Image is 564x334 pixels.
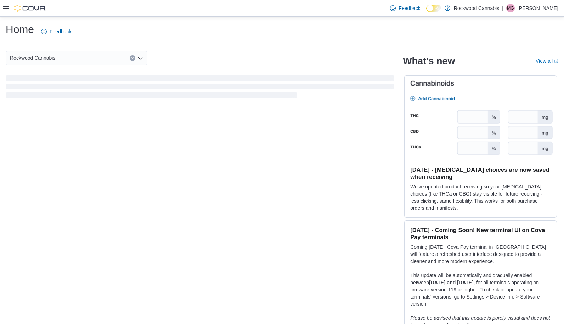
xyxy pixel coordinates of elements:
[536,58,558,64] a: View allExternal link
[518,4,558,12] p: [PERSON_NAME]
[506,4,515,12] div: Massimo Garcia
[38,24,74,39] a: Feedback
[6,22,34,37] h1: Home
[410,272,551,307] p: This update will be automatically and gradually enabled between , for all terminals operating on ...
[429,280,473,285] strong: [DATE] and [DATE]
[426,5,441,12] input: Dark Mode
[502,4,503,12] p: |
[410,315,550,328] em: Please be advised that this update is purely visual and does not impact payment functionality.
[387,1,423,15] a: Feedback
[130,55,135,61] button: Clear input
[399,5,420,12] span: Feedback
[403,55,455,67] h2: What's new
[14,5,46,12] img: Cova
[410,243,551,265] p: Coming [DATE], Cova Pay terminal in [GEOGRAPHIC_DATA] will feature a refreshed user interface des...
[50,28,71,35] span: Feedback
[554,59,558,64] svg: External link
[6,77,394,99] span: Loading
[454,4,499,12] p: Rockwood Cannabis
[410,166,551,180] h3: [DATE] - [MEDICAL_DATA] choices are now saved when receiving
[410,226,551,241] h3: [DATE] - Coming Soon! New terminal UI on Cova Pay terminals
[507,4,514,12] span: MG
[10,54,55,62] span: Rockwood Cannabis
[137,55,143,61] button: Open list of options
[410,183,551,212] p: We've updated product receiving so your [MEDICAL_DATA] choices (like THCa or CBG) stay visible fo...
